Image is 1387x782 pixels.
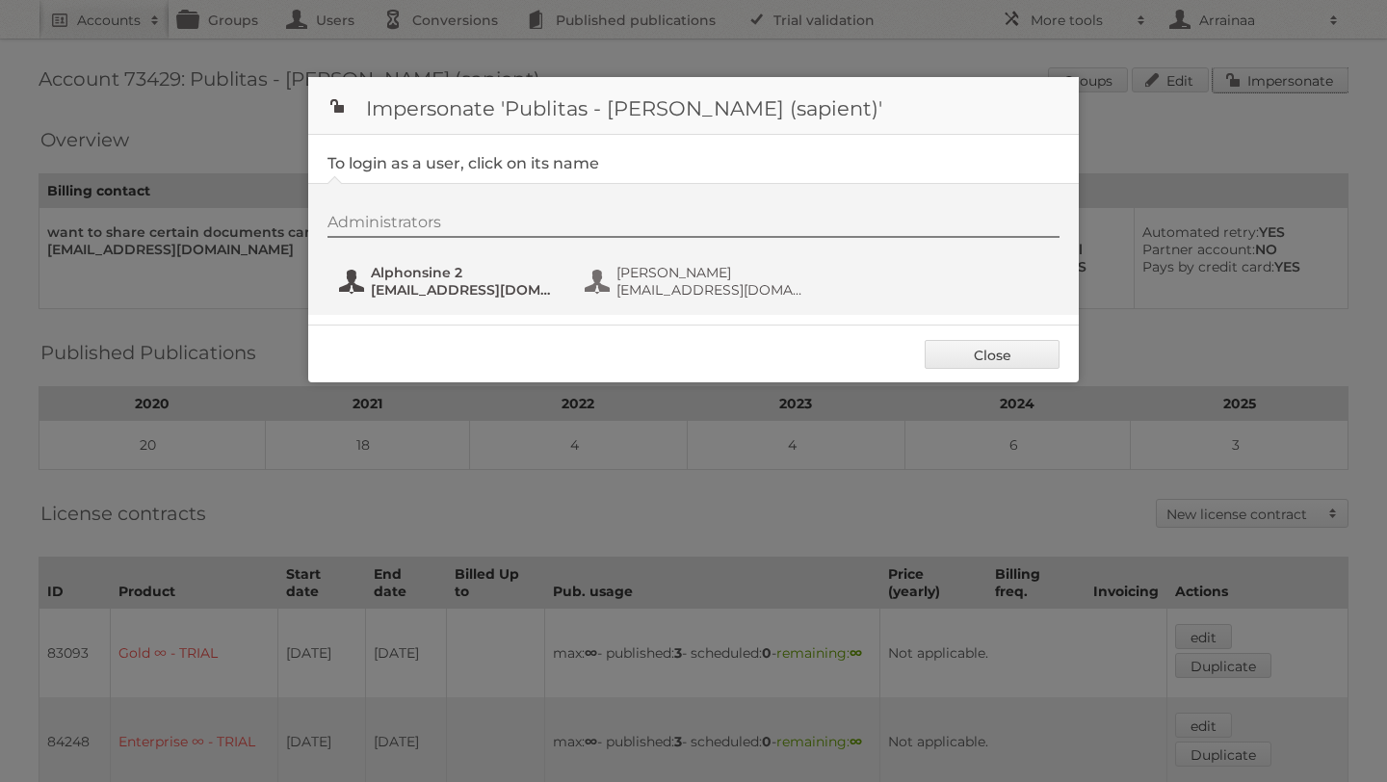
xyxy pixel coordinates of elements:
[371,281,558,299] span: [EMAIL_ADDRESS][DOMAIN_NAME]
[616,281,803,299] span: [EMAIL_ADDRESS][DOMAIN_NAME]
[616,264,803,281] span: [PERSON_NAME]
[327,154,599,172] legend: To login as a user, click on its name
[925,340,1060,369] a: Close
[308,77,1079,135] h1: Impersonate 'Publitas - [PERSON_NAME] (sapient)'
[337,262,563,300] button: Alphonsine 2 [EMAIL_ADDRESS][DOMAIN_NAME]
[371,264,558,281] span: Alphonsine 2
[327,213,1060,238] div: Administrators
[583,262,809,300] button: [PERSON_NAME] [EMAIL_ADDRESS][DOMAIN_NAME]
